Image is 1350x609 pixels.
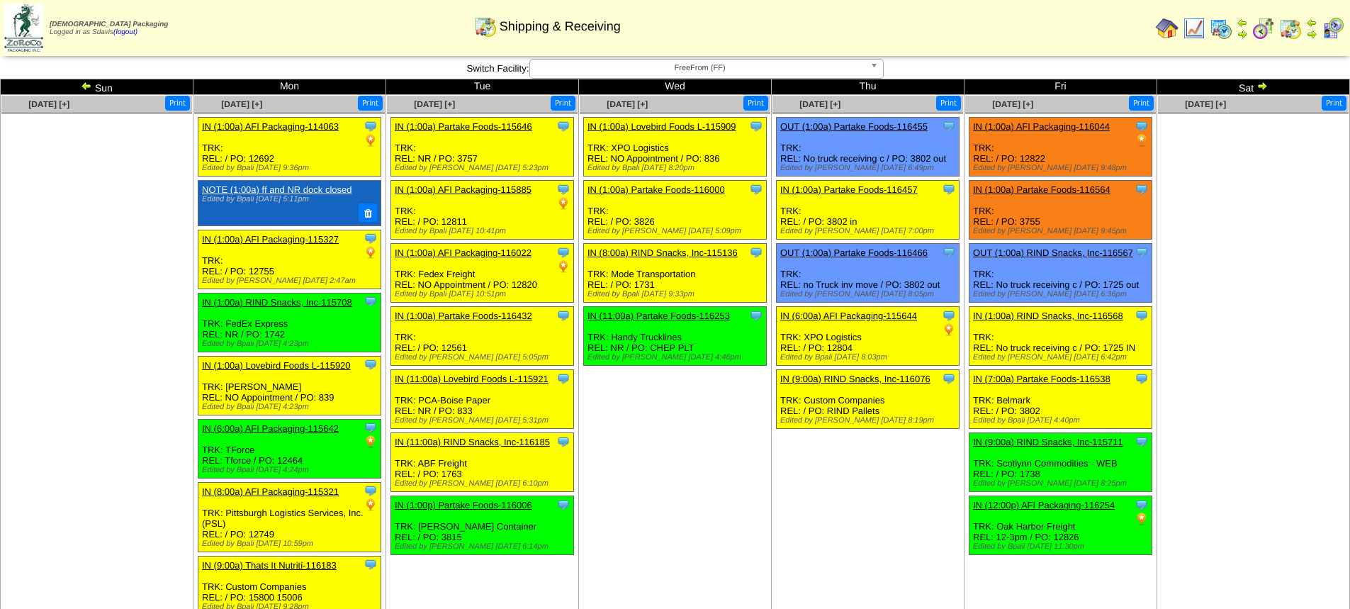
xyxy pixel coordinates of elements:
a: [DATE] [+] [799,99,840,109]
img: calendarinout.gif [474,15,497,38]
img: PO [556,196,570,211]
div: TRK: TForce REL: Tforce / PO: 12464 [198,419,381,478]
img: Tooltip [364,420,378,435]
a: [DATE] [+] [28,99,69,109]
div: Edited by Bpali [DATE] 8:20pm [587,164,766,172]
img: Tooltip [556,435,570,449]
a: IN (1:00a) Partake Foods-116432 [395,311,532,321]
div: TRK: REL: / PO: 12811 [391,181,574,240]
a: [DATE] [+] [414,99,455,109]
div: TRK: REL: / PO: 12822 [969,118,1152,177]
div: Edited by Bpali [DATE] 4:23pm [202,403,381,411]
div: TRK: REL: / PO: 12755 [198,230,381,289]
span: [DEMOGRAPHIC_DATA] Packaging [50,21,168,28]
img: PO [364,245,378,259]
div: Edited by [PERSON_NAME] [DATE] 5:05pm [395,353,573,362]
div: Edited by Bpali [DATE] 11:30pm [973,542,1152,551]
img: Tooltip [1135,245,1149,259]
a: IN (1:00a) AFI Packaging-116044 [973,121,1110,132]
img: calendarprod.gif [1210,17,1232,40]
img: arrowleft.gif [1306,17,1317,28]
a: [DATE] [+] [1185,99,1226,109]
a: OUT (1:00a) RIND Snacks, Inc-116567 [973,247,1133,258]
a: IN (9:00a) Thats It Nutriti-116183 [202,560,337,571]
img: line_graph.gif [1183,17,1205,40]
img: arrowleft.gif [1237,17,1248,28]
a: IN (6:00a) AFI Packaging-115642 [202,423,339,434]
a: IN (1:00a) Lovebird Foods L-115920 [202,360,351,371]
a: IN (1:00a) AFI Packaging-114063 [202,121,339,132]
img: arrowleft.gif [81,80,92,91]
button: Delete Note [359,203,377,222]
div: TRK: Pittsburgh Logistics Services, Inc. (PSL) REL: / PO: 12749 [198,482,381,552]
button: Print [743,96,768,111]
img: Tooltip [364,119,378,133]
div: Edited by [PERSON_NAME] [DATE] 6:36pm [973,290,1152,298]
div: Edited by [PERSON_NAME] [DATE] 8:25pm [973,479,1152,488]
div: TRK: Fedex Freight REL: NO Appointment / PO: 12820 [391,244,574,303]
img: Tooltip [364,557,378,571]
div: Edited by [PERSON_NAME] [DATE] 6:49pm [780,164,959,172]
img: arrowright.gif [1306,28,1317,40]
img: Tooltip [1135,308,1149,323]
a: IN (11:00a) Partake Foods-116253 [587,311,730,321]
a: IN (8:00a) AFI Packaging-115321 [202,486,339,497]
span: [DATE] [+] [221,99,262,109]
img: calendarinout.gif [1279,17,1302,40]
img: PO [942,323,956,337]
div: TRK: REL: / PO: 12561 [391,307,574,366]
div: TRK: Belmark REL: / PO: 3802 [969,370,1152,429]
img: Tooltip [942,182,956,196]
a: IN (1:00a) AFI Packaging-115327 [202,234,339,245]
img: Tooltip [364,484,378,498]
div: Edited by [PERSON_NAME] [DATE] 6:14pm [395,542,573,551]
button: Print [936,96,961,111]
button: Print [1322,96,1346,111]
a: [DATE] [+] [992,99,1033,109]
a: IN (11:00a) Lovebird Foods L-115921 [395,374,549,384]
div: TRK: REL: no Truck inv move / PO: 3802 out [777,244,960,303]
div: TRK: XPO Logistics REL: / PO: 12804 [777,307,960,366]
img: Tooltip [556,245,570,259]
div: Edited by Bpali [DATE] 4:24pm [202,466,381,474]
a: IN (11:00a) RIND Snacks, Inc-116185 [395,437,550,447]
div: Edited by Bpali [DATE] 4:40pm [973,416,1152,425]
span: FreeFrom (FF) [536,60,865,77]
div: TRK: REL: No truck receiving c / PO: 3802 out [777,118,960,177]
img: Tooltip [1135,371,1149,386]
img: Tooltip [364,357,378,371]
a: IN (6:00a) AFI Packaging-115644 [780,311,917,321]
td: Sun [1,79,193,95]
a: (logout) [113,28,137,36]
a: OUT (1:00a) Partake Foods-116466 [780,247,928,258]
a: OUT (1:00a) Partake Foods-116455 [780,121,928,132]
div: TRK: Oak Harbor Freight REL: 12-3pm / PO: 12826 [969,496,1152,555]
a: IN (1:00a) AFI Packaging-115885 [395,184,531,195]
div: Edited by Bpali [DATE] 5:11pm [202,195,373,203]
img: Tooltip [556,371,570,386]
td: Wed [579,79,772,95]
a: IN (9:00a) RIND Snacks, Inc-115711 [973,437,1123,447]
a: IN (1:00a) Partake Foods-115646 [395,121,532,132]
div: Edited by [PERSON_NAME] [DATE] 6:42pm [973,353,1152,362]
div: Edited by Bpali [DATE] 10:41pm [395,227,573,235]
div: Edited by [PERSON_NAME] [DATE] 5:31pm [395,416,573,425]
img: PO [364,133,378,147]
img: Tooltip [556,498,570,512]
div: TRK: REL: No truck receiving c / PO: 1725 IN [969,307,1152,366]
div: TRK: Mode Transportation REL: / PO: 1731 [584,244,767,303]
div: Edited by [PERSON_NAME] [DATE] 7:00pm [780,227,959,235]
a: IN (8:00a) RIND Snacks, Inc-115136 [587,247,738,258]
img: calendarblend.gif [1252,17,1275,40]
div: Edited by [PERSON_NAME] [DATE] 9:45pm [973,227,1152,235]
div: TRK: REL: / PO: 3802 in [777,181,960,240]
a: IN (1:00a) AFI Packaging-116022 [395,247,531,258]
img: arrowright.gif [1256,80,1268,91]
td: Fri [964,79,1157,95]
div: Edited by Bpali [DATE] 10:59pm [202,540,381,548]
img: arrowright.gif [1237,28,1248,40]
a: IN (12:00p) AFI Packaging-116254 [973,500,1115,510]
